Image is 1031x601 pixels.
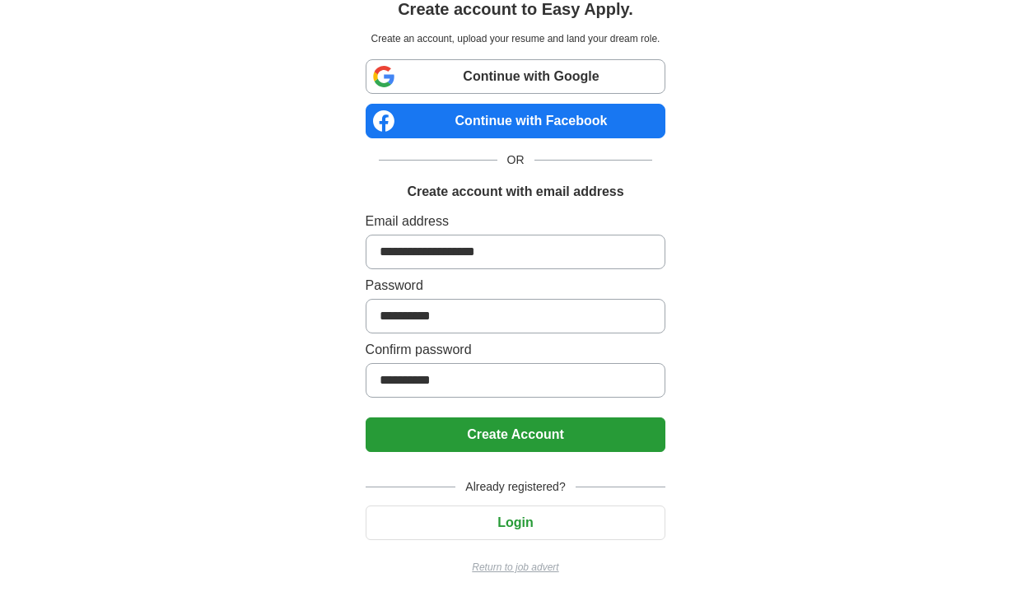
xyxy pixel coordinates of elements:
[366,276,666,296] label: Password
[369,31,663,46] p: Create an account, upload your resume and land your dream role.
[366,340,666,360] label: Confirm password
[455,478,575,496] span: Already registered?
[366,560,666,575] a: Return to job advert
[366,505,666,540] button: Login
[366,212,666,231] label: Email address
[407,182,623,202] h1: Create account with email address
[366,59,666,94] a: Continue with Google
[366,417,666,452] button: Create Account
[366,515,666,529] a: Login
[497,151,534,169] span: OR
[366,104,666,138] a: Continue with Facebook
